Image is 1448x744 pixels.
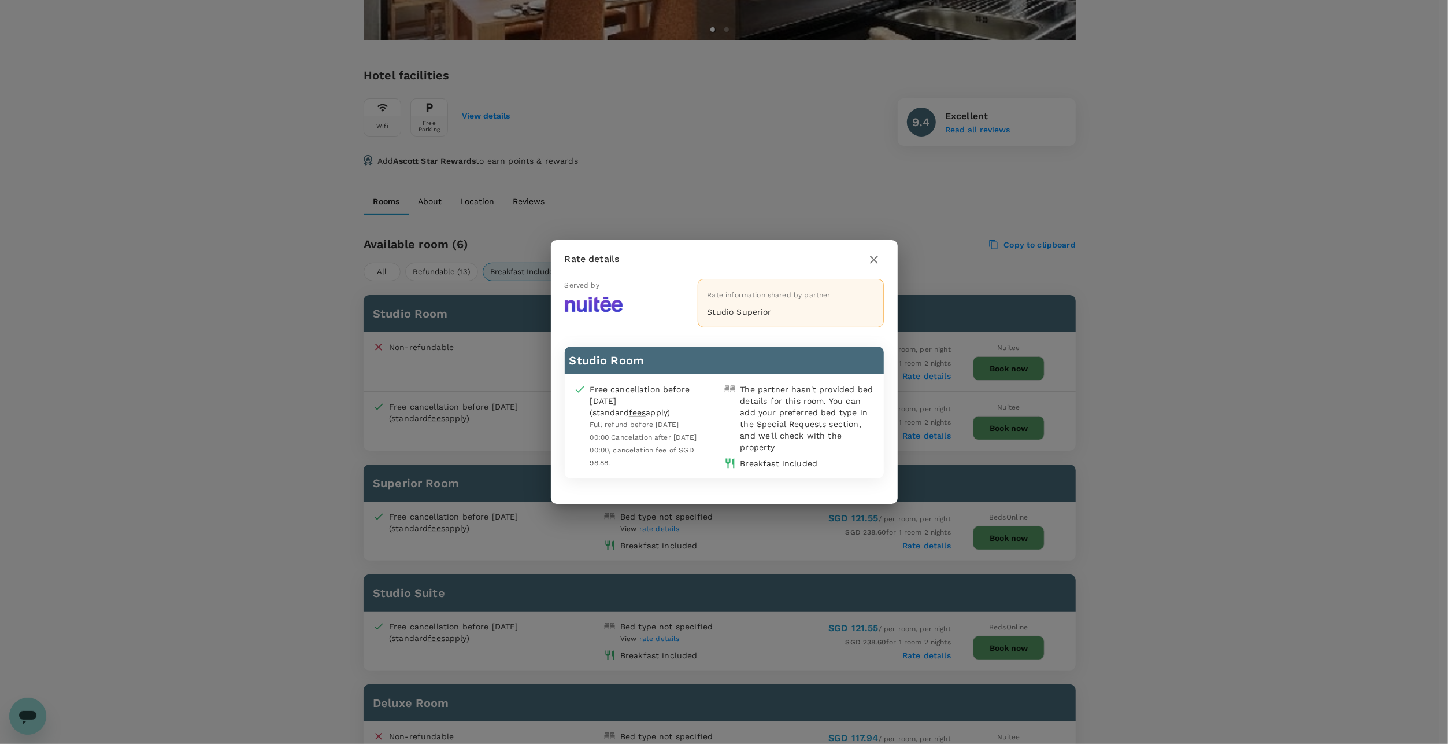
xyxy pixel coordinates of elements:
[740,384,875,453] div: The partner hasn't provided bed details for this room. You can add your preferred bed type in the...
[708,306,874,318] p: Studio Superior
[565,252,620,266] p: Rate details
[740,458,818,469] div: Breakfast included
[708,291,831,299] span: Rate information shared by partner
[590,421,697,467] span: Full refund before [DATE] 00:00 Cancelation after [DATE] 00:00, cancelation fee of SGD 98.88.
[569,351,879,370] h6: Studio Room
[590,384,699,418] div: Free cancellation before [DATE] (standard apply)
[565,281,599,289] span: Served by
[629,408,646,417] span: fees
[565,296,623,312] img: 204-rate-logo
[724,384,736,395] img: double-bed-icon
